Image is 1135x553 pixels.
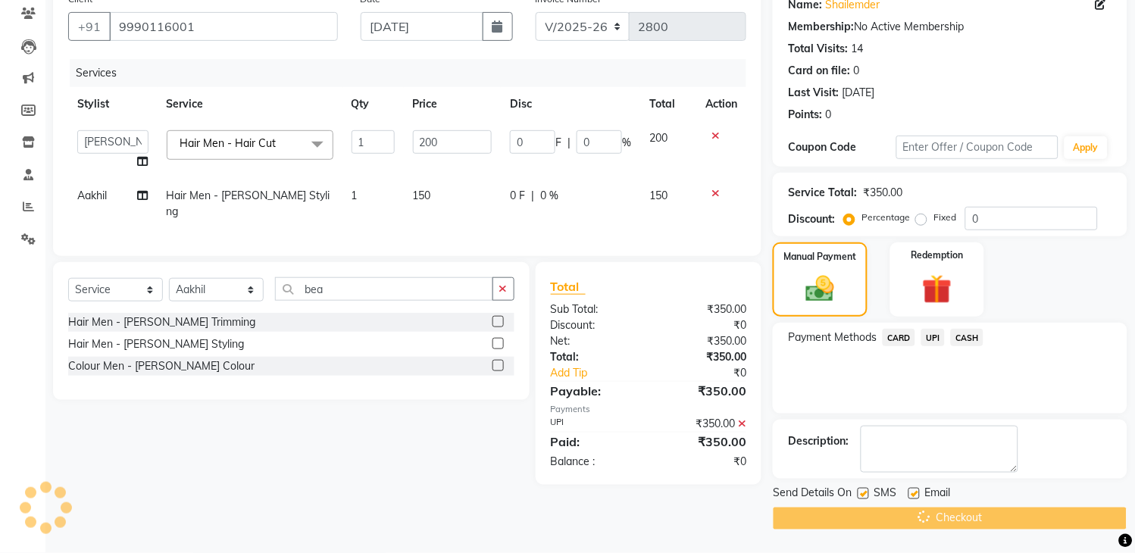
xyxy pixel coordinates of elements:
[788,185,857,201] div: Service Total:
[853,63,859,79] div: 0
[501,87,640,121] th: Disc
[649,301,758,317] div: ₹350.00
[539,301,649,317] div: Sub Total:
[649,349,758,365] div: ₹350.00
[784,250,857,264] label: Manual Payment
[874,485,896,504] span: SMS
[342,87,404,121] th: Qty
[352,189,358,202] span: 1
[551,403,747,416] div: Payments
[696,87,746,121] th: Action
[649,433,758,451] div: ₹350.00
[649,317,758,333] div: ₹0
[167,189,330,218] span: Hair Men - [PERSON_NAME] Styling
[911,248,963,262] label: Redemption
[539,349,649,365] div: Total:
[68,12,111,41] button: +91
[77,189,107,202] span: Aakhil
[883,329,915,346] span: CARD
[551,279,586,295] span: Total
[649,189,668,202] span: 150
[539,416,649,432] div: UPI
[861,211,910,224] label: Percentage
[788,19,854,35] div: Membership:
[640,87,696,121] th: Total
[825,107,831,123] div: 0
[539,433,649,451] div: Paid:
[924,485,950,504] span: Email
[539,454,649,470] div: Balance :
[539,382,649,400] div: Payable:
[788,330,877,345] span: Payment Methods
[68,314,255,330] div: Hair Men - [PERSON_NAME] Trimming
[788,433,849,449] div: Description:
[180,136,277,150] span: Hair Men - Hair Cut
[788,107,822,123] div: Points:
[788,85,839,101] div: Last Visit:
[851,41,863,57] div: 14
[863,185,902,201] div: ₹350.00
[413,189,431,202] span: 150
[913,271,961,308] img: _gift.svg
[649,333,758,349] div: ₹350.00
[1065,136,1108,159] button: Apply
[896,136,1058,159] input: Enter Offer / Coupon Code
[404,87,502,121] th: Price
[788,19,1112,35] div: No Active Membership
[567,135,571,151] span: |
[539,365,667,381] a: Add Tip
[622,135,631,151] span: %
[68,87,158,121] th: Stylist
[109,12,338,41] input: Search by Name/Mobile/Email/Code
[788,211,835,227] div: Discount:
[275,277,493,301] input: Search or Scan
[797,273,843,305] img: _cash.svg
[933,211,956,224] label: Fixed
[68,336,244,352] div: Hair Men - [PERSON_NAME] Styling
[788,41,848,57] div: Total Visits:
[921,329,945,346] span: UPI
[667,365,758,381] div: ₹0
[531,188,534,204] span: |
[277,136,283,150] a: x
[951,329,983,346] span: CASH
[540,188,558,204] span: 0 %
[788,139,896,155] div: Coupon Code
[842,85,874,101] div: [DATE]
[539,333,649,349] div: Net:
[539,317,649,333] div: Discount:
[649,454,758,470] div: ₹0
[158,87,342,121] th: Service
[649,416,758,432] div: ₹350.00
[649,382,758,400] div: ₹350.00
[510,188,525,204] span: 0 F
[649,131,668,145] span: 200
[788,63,850,79] div: Card on file:
[773,485,852,504] span: Send Details On
[70,59,758,87] div: Services
[555,135,561,151] span: F
[68,358,255,374] div: Colour Men - [PERSON_NAME] Colour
